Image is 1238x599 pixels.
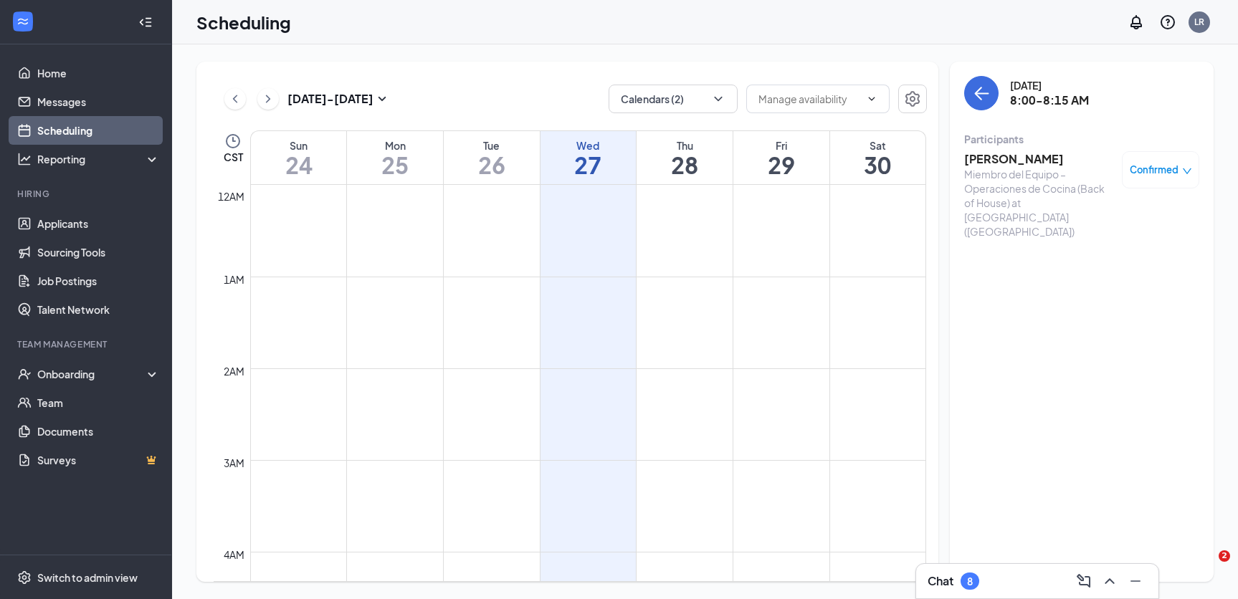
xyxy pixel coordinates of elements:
a: Team [37,388,160,417]
div: Reporting [37,152,161,166]
button: ChevronRight [257,88,279,110]
svg: Settings [17,570,32,585]
span: 2 [1219,550,1230,562]
div: Thu [637,138,733,153]
button: ComposeMessage [1072,570,1095,593]
button: Calendars (2)ChevronDown [609,85,738,113]
h1: 28 [637,153,733,177]
svg: ChevronUp [1101,572,1118,590]
div: Switch to admin view [37,570,138,585]
a: Documents [37,417,160,446]
button: ChevronUp [1098,570,1121,593]
div: 2am [221,363,247,379]
svg: Settings [904,90,921,107]
a: August 25, 2025 [347,131,443,184]
a: August 29, 2025 [733,131,829,184]
svg: ChevronDown [711,92,725,106]
a: SurveysCrown [37,446,160,474]
span: CST [224,150,243,164]
div: LR [1194,16,1204,28]
div: Mon [347,138,443,153]
span: down [1182,166,1192,176]
div: Wed [541,138,637,153]
iframe: Intercom live chat [1189,550,1224,585]
div: [DATE] [1010,78,1089,92]
svg: SmallChevronDown [373,90,391,107]
div: Fri [733,138,829,153]
h1: 30 [830,153,925,177]
div: Sat [830,138,925,153]
input: Manage availability [758,91,860,107]
div: 4am [221,547,247,562]
svg: ChevronDown [866,93,877,105]
svg: UserCheck [17,367,32,381]
h1: 29 [733,153,829,177]
a: Scheduling [37,116,160,145]
svg: Notifications [1128,14,1145,31]
svg: ComposeMessage [1075,572,1092,590]
button: Settings [898,85,927,113]
div: 12am [215,188,247,204]
div: 3am [221,455,247,471]
div: Tue [444,138,540,153]
a: August 30, 2025 [830,131,925,184]
svg: ChevronLeft [228,90,242,107]
a: August 28, 2025 [637,131,733,184]
a: Talent Network [37,295,160,324]
h1: 24 [251,153,346,177]
svg: ArrowLeft [973,85,990,102]
h3: [PERSON_NAME] [964,151,1115,167]
div: 1am [221,272,247,287]
div: Team Management [17,338,157,350]
a: Home [37,59,160,87]
button: Minimize [1124,570,1147,593]
svg: Minimize [1127,572,1144,590]
button: ChevronLeft [224,88,246,110]
a: Sourcing Tools [37,238,160,267]
div: Sun [251,138,346,153]
div: Hiring [17,188,157,200]
h1: 27 [541,153,637,177]
h1: Scheduling [196,10,291,34]
a: Messages [37,87,160,116]
div: Onboarding [37,367,148,381]
a: August 24, 2025 [251,131,346,184]
h1: 26 [444,153,540,177]
svg: ChevronRight [261,90,275,107]
svg: Clock [224,133,242,150]
h3: Chat [928,573,953,589]
span: Confirmed [1130,163,1179,177]
a: Applicants [37,209,160,238]
h3: [DATE] - [DATE] [287,91,373,107]
h1: 25 [347,153,443,177]
a: August 26, 2025 [444,131,540,184]
svg: QuestionInfo [1159,14,1176,31]
svg: Analysis [17,152,32,166]
a: Job Postings [37,267,160,295]
h3: 8:00-8:15 AM [1010,92,1089,108]
div: Miembro del Equipo – Operaciones de Cocina (Back of House) at [GEOGRAPHIC_DATA] ([GEOGRAPHIC_DATA]) [964,167,1115,239]
a: August 27, 2025 [541,131,637,184]
button: back-button [964,76,999,110]
div: 8 [967,575,973,588]
div: Participants [964,132,1199,146]
svg: Collapse [138,15,153,29]
svg: WorkstreamLogo [16,14,30,29]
